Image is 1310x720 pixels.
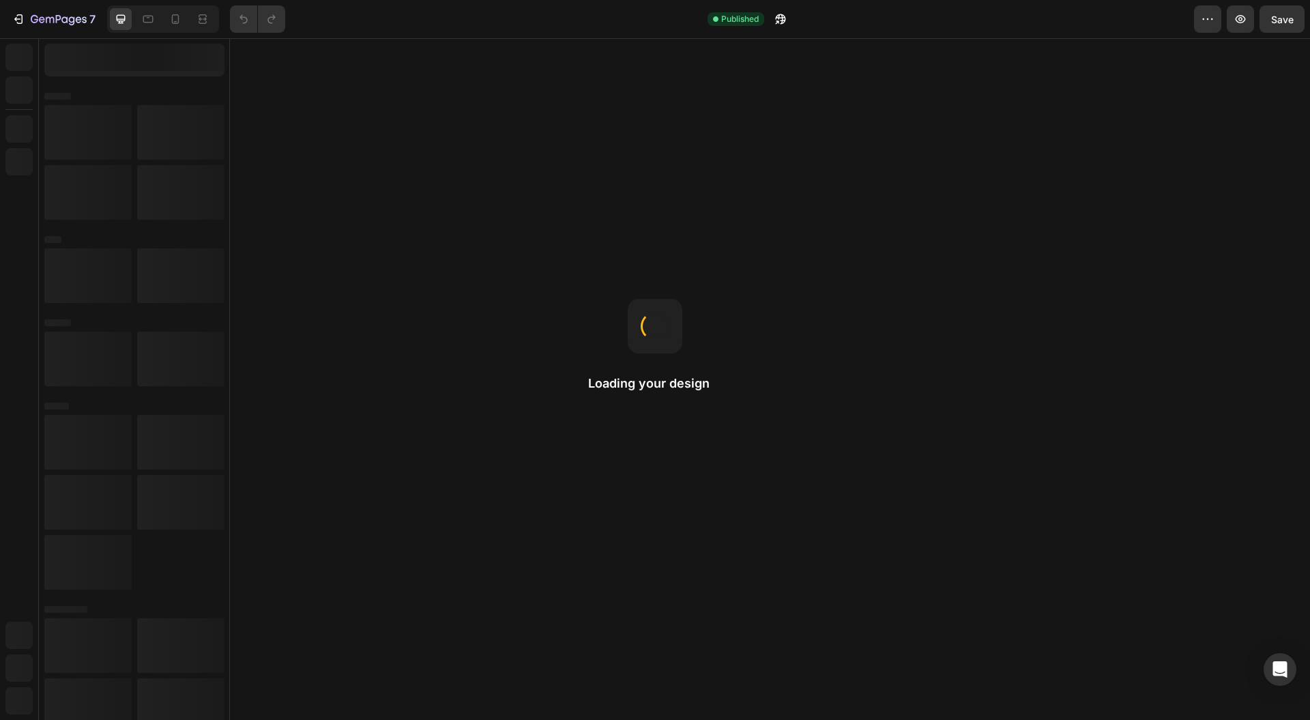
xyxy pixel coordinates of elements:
button: 7 [5,5,102,33]
h2: Loading your design [588,375,722,392]
div: Open Intercom Messenger [1264,653,1296,686]
span: Save [1271,14,1294,25]
span: Published [721,13,759,25]
div: Undo/Redo [230,5,285,33]
button: Save [1260,5,1305,33]
p: 7 [89,11,96,27]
